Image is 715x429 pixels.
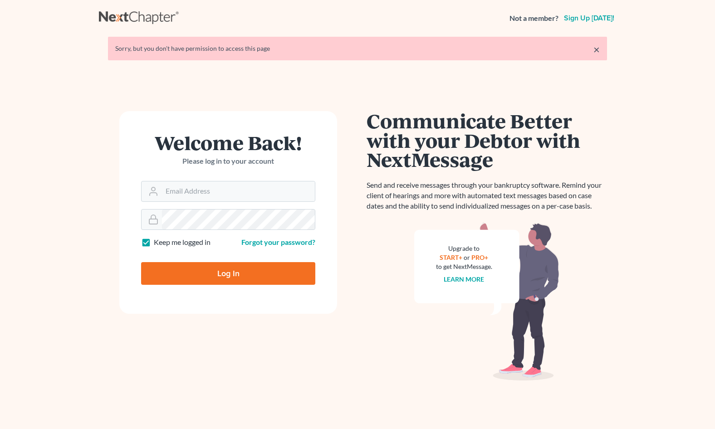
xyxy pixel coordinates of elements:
[472,253,489,261] a: PRO+
[562,15,616,22] a: Sign up [DATE]!
[436,262,492,271] div: to get NextMessage.
[593,44,600,55] a: ×
[444,275,485,283] a: Learn more
[141,262,315,285] input: Log In
[436,244,492,253] div: Upgrade to
[154,237,211,248] label: Keep me logged in
[509,13,558,24] strong: Not a member?
[464,253,470,261] span: or
[367,111,607,169] h1: Communicate Better with your Debtor with NextMessage
[241,238,315,246] a: Forgot your password?
[115,44,600,53] div: Sorry, but you don't have permission to access this page
[162,181,315,201] input: Email Address
[141,133,315,152] h1: Welcome Back!
[141,156,315,166] p: Please log in to your account
[414,222,559,381] img: nextmessage_bg-59042aed3d76b12b5cd301f8e5b87938c9018125f34e5fa2b7a6b67550977c72.svg
[367,180,607,211] p: Send and receive messages through your bankruptcy software. Remind your client of hearings and mo...
[440,253,463,261] a: START+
